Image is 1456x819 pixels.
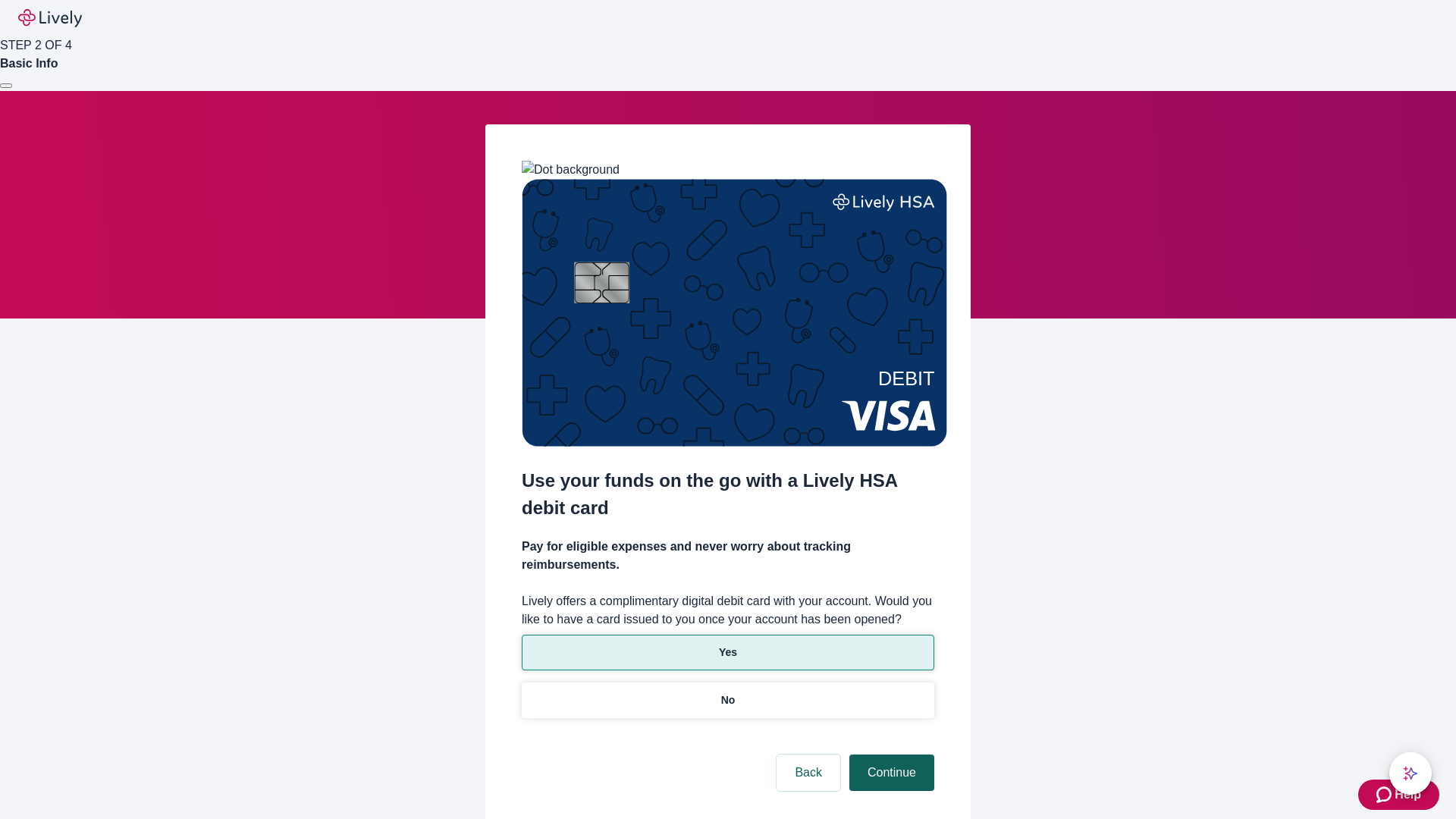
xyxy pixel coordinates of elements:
button: Continue [849,755,934,791]
svg: Zendesk support icon [1376,786,1395,804]
span: Help [1395,786,1421,804]
p: No [721,692,736,708]
label: Lively offers a complimentary digital debit card with your account. Would you like to have a card... [522,592,934,629]
button: chat [1389,752,1432,795]
svg: Lively AI Assistant [1403,766,1418,781]
h2: Use your funds on the go with a Lively HSA debit card [522,467,934,522]
button: No [522,682,934,718]
img: Lively [18,9,82,27]
button: Zendesk support iconHelp [1358,780,1439,810]
button: Yes [522,635,934,670]
p: Yes [719,645,737,661]
img: Debit card [522,179,947,447]
img: Dot background [522,161,620,179]
h4: Pay for eligible expenses and never worry about tracking reimbursements. [522,538,934,574]
button: Back [777,755,840,791]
